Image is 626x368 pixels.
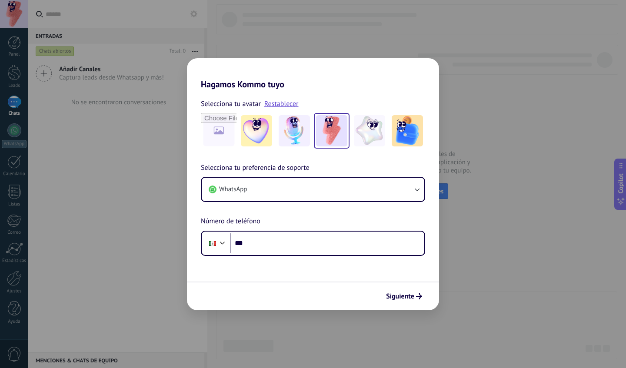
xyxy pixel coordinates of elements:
a: Restablecer [264,99,299,108]
img: -4.jpeg [354,115,385,146]
button: WhatsApp [202,178,424,201]
span: Selecciona tu avatar [201,98,261,109]
button: Siguiente [382,289,426,304]
div: Mexico: + 52 [204,234,221,252]
span: Siguiente [386,293,414,299]
span: Número de teléfono [201,216,260,227]
img: -5.jpeg [392,115,423,146]
span: WhatsApp [219,185,247,194]
h2: Hagamos Kommo tuyo [187,58,439,90]
img: -2.jpeg [279,115,310,146]
span: Selecciona tu preferencia de soporte [201,162,310,174]
img: -3.jpeg [316,115,347,146]
img: -1.jpeg [241,115,272,146]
